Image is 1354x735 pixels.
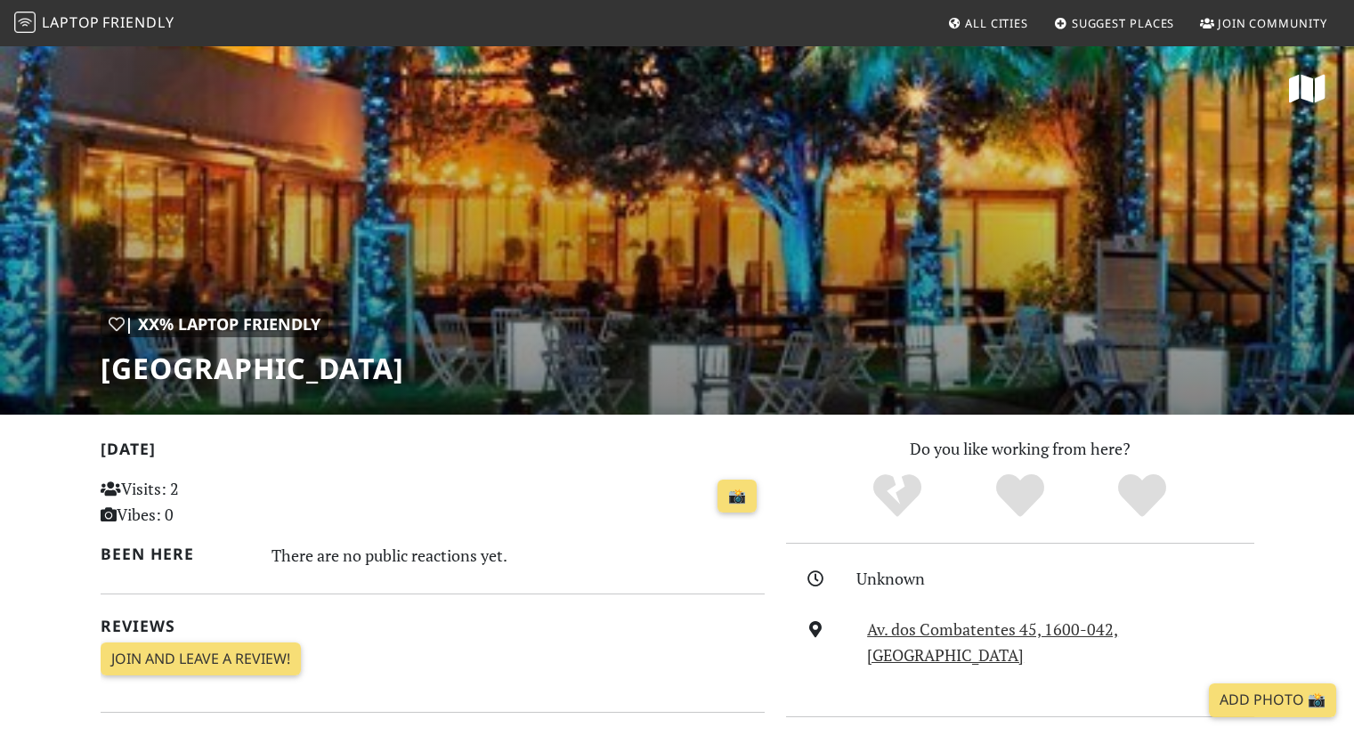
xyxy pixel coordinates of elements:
span: Laptop [42,12,100,32]
a: 📸 [718,480,757,513]
img: LaptopFriendly [14,12,36,33]
a: LaptopFriendly LaptopFriendly [14,8,174,39]
h2: Been here [101,545,251,563]
h2: Reviews [101,617,765,635]
a: Add Photo 📸 [1209,683,1336,717]
span: Join Community [1218,15,1327,31]
span: Suggest Places [1072,15,1175,31]
span: Friendly [102,12,174,32]
a: Suggest Places [1047,7,1182,39]
p: Visits: 2 Vibes: 0 [101,476,308,528]
p: Do you like working from here? [786,436,1254,462]
h1: [GEOGRAPHIC_DATA] [101,351,404,385]
div: Definitely! [1081,472,1204,521]
a: Join Community [1193,7,1334,39]
a: Join and leave a review! [101,642,301,676]
div: Unknown [856,566,1264,592]
div: | XX% Laptop Friendly [101,311,328,337]
div: Yes [959,472,1082,521]
a: Av. dos Combatentes 45, 1600-042, [GEOGRAPHIC_DATA] [867,618,1118,666]
div: No [836,472,959,521]
a: All Cities [940,7,1035,39]
div: There are no public reactions yet. [272,541,765,569]
h2: [DATE] [101,440,765,465]
span: All Cities [965,15,1028,31]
